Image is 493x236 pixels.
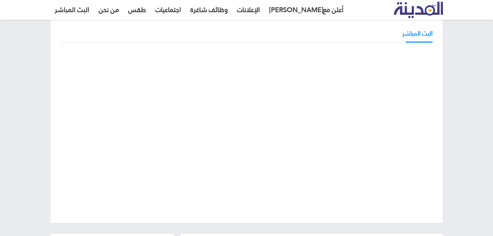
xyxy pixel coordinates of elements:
[402,29,433,38] h3: البث المباشر
[394,2,443,18] img: تلفزيون المدينة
